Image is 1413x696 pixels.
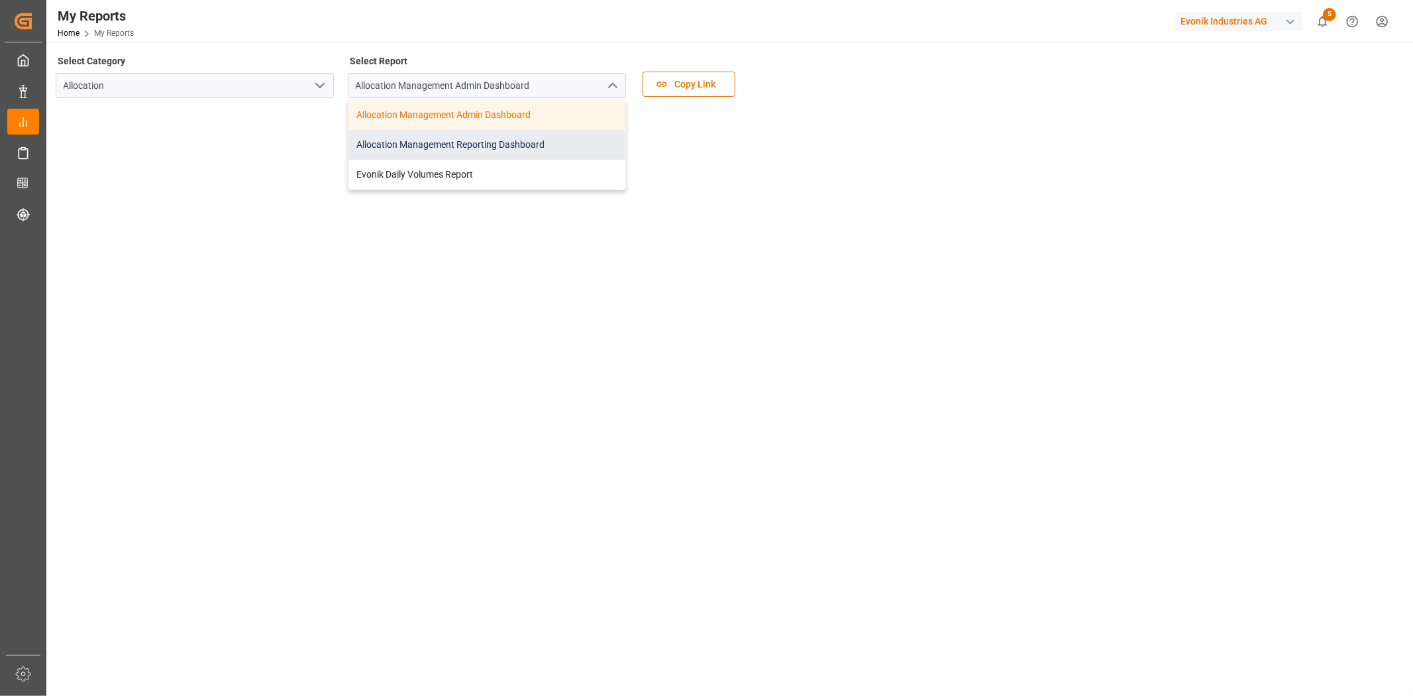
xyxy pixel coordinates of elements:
button: open menu [309,76,329,96]
button: Help Center [1337,7,1367,36]
div: Allocation Management Reporting Dashboard [348,130,625,160]
div: Evonik Industries AG [1175,12,1302,31]
div: Allocation Management Admin Dashboard [348,100,625,130]
label: Select Category [56,52,128,70]
span: 5 [1323,8,1336,21]
button: Evonik Industries AG [1175,9,1308,34]
span: Copy Link [668,78,722,91]
div: Evonik Daily Volumes Report [348,160,625,190]
label: Select Report [348,52,410,70]
input: Type to search/select [56,73,334,98]
button: show 5 new notifications [1308,7,1337,36]
button: Copy Link [643,72,735,97]
input: Type to search/select [348,73,626,98]
button: close menu [602,76,621,96]
a: Home [58,29,79,38]
div: My Reports [58,6,134,26]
